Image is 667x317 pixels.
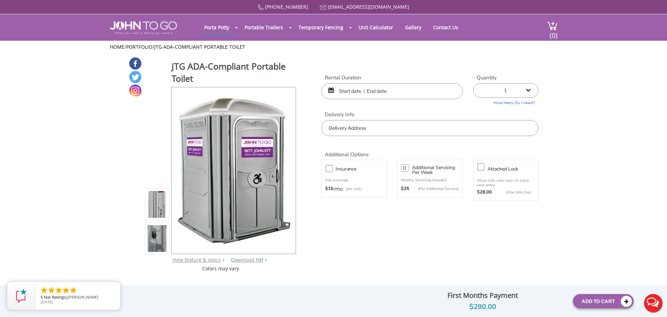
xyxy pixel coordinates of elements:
ul: / / [110,43,558,50]
p: (per unit) [343,185,362,192]
a: [EMAIL_ADDRESS][DOMAIN_NAME] [328,3,409,10]
strong: $35 [401,185,409,192]
a: How Many Do I need? [473,98,538,106]
strong: $16 [325,185,333,192]
strong: $28.00 [477,189,492,196]
p: {One time fee} [495,189,531,196]
img: Product [176,87,291,251]
a: Facebook [129,57,141,70]
h1: JTG ADA-Compliant Portable Toilet [172,60,297,86]
li:  [55,286,63,294]
input: Delivery Address [321,120,538,136]
p: Weekly Servicing Included [401,177,459,183]
p: (Per Additional Service) [409,186,459,191]
h3: Attached lock [487,165,542,173]
li:  [47,286,56,294]
p: Full coverage [325,177,383,184]
span: Star Rating [44,294,64,300]
a: Gallery [400,21,427,34]
div: First Months Payment [398,290,568,301]
li:  [69,286,77,294]
h2: Additional Options [321,143,538,158]
h3: Additional Servicing Per Week [412,165,459,175]
img: Call [258,5,264,10]
span: (0) [549,25,558,40]
a: Porta Potty [199,21,234,34]
span: [PERSON_NAME] [68,294,98,300]
span: [DATE] [41,299,53,304]
img: Product [148,122,166,286]
input: Start date | End date [321,83,463,99]
a: Instagram [129,85,141,97]
img: Review Rating [14,289,28,303]
a: Portable Trailers [239,21,288,34]
label: Delivery Info [321,111,538,118]
a: Temporary Fencing [293,21,348,34]
a: [PHONE_NUMBER] [265,3,308,10]
a: Home [110,43,124,50]
h3: Insurance [336,165,390,173]
img: right arrow icon [222,259,224,262]
label: Rental Duration [321,74,463,81]
li:  [62,286,70,294]
img: chevron.png [265,259,267,262]
button: Live Chat [639,289,667,317]
a: Contact Us [428,21,463,34]
a: View feature & specs [172,256,221,263]
span: 5 [41,294,43,300]
a: Download Pdf [231,256,263,263]
a: Unit Calculator [353,21,398,34]
a: JTG ADA-Compliant Portable Toilet [154,43,245,50]
a: Twitter [129,71,141,83]
p: Allow only your users to enjoy your potty. [477,178,535,187]
input: 0 [401,164,409,172]
img: cart a [547,21,558,31]
img: JOHN to go [110,21,177,34]
span: by [41,295,115,300]
button: Add To Cart [573,294,634,308]
a: Portfolio [126,43,153,50]
img: Mail [320,5,327,10]
li:  [40,286,48,294]
div: $290.00 [398,301,568,312]
div: /mo [325,185,383,192]
label: Quantity [473,74,538,81]
div: Colors may vary [145,265,297,272]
